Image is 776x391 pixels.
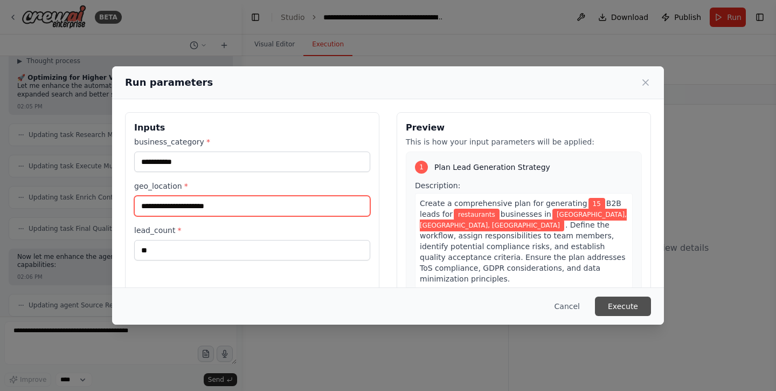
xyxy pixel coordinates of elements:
span: Plan Lead Generation Strategy [434,162,550,173]
span: businesses in [501,210,551,218]
button: Execute [595,297,651,316]
h2: Run parameters [125,75,213,90]
p: This is how your input parameters will be applied: [406,136,642,147]
label: business_category [134,136,370,147]
label: lead_count [134,225,370,236]
h3: Inputs [134,121,370,134]
div: 1 [415,161,428,174]
h3: Preview [406,121,642,134]
span: Variable: lead_count [588,198,605,210]
button: Cancel [546,297,588,316]
label: geo_location [134,181,370,191]
span: Description: [415,181,460,190]
span: Create a comprehensive plan for generating [420,199,587,208]
span: Variable: geo_location [420,209,627,231]
span: Variable: business_category [454,209,500,221]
